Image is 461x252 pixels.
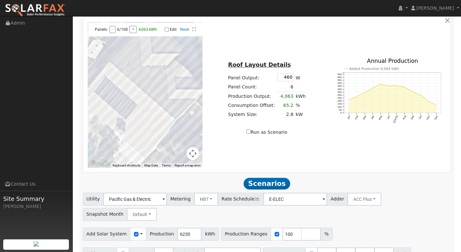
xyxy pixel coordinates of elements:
[356,96,357,97] circle: onclick=""
[83,208,127,221] span: Snapshot Month
[327,193,348,206] span: Adder
[402,115,407,120] text: Aug
[221,228,271,241] span: Production Ranges
[372,87,373,88] circle: onclick=""
[393,115,399,123] text: [DATE]
[276,101,294,110] td: 65.2
[420,94,421,95] circle: onclick=""
[194,193,218,206] button: NBT
[378,115,383,120] text: May
[228,62,291,68] u: Roof Layout Details
[170,27,177,32] label: Edit
[434,115,438,120] text: Dec
[186,147,199,160] button: Map camera controls
[167,193,194,206] span: Metering
[89,159,111,168] a: Open this area in Google Maps (opens a new window)
[340,111,342,114] text: 0
[426,115,431,120] text: Nov
[109,26,115,33] button: -
[227,101,276,110] td: Consumption Offset:
[83,228,131,241] span: Add Solar System
[103,193,167,206] input: Select a Utility
[294,92,307,101] td: kWh
[321,228,332,241] span: %
[396,85,397,86] circle: onclick=""
[162,164,171,167] a: Terms (opens in new tab)
[227,72,276,82] td: Panel Output:
[294,101,307,110] td: %
[354,115,359,120] text: Feb
[227,82,276,92] td: Panel Count:
[218,193,264,206] span: Rate Schedule
[346,115,351,120] text: Jan
[436,105,437,106] circle: onclick=""
[337,102,342,105] text: 150
[348,100,349,101] circle: onclick=""
[412,91,413,92] circle: onclick=""
[347,193,381,206] button: ACC Plus
[404,86,405,87] circle: onclick=""
[337,82,342,85] text: 500
[95,27,108,32] span: Panels:
[337,87,342,90] text: 400
[192,27,196,32] a: Full Screen
[362,115,367,120] text: Mar
[117,27,128,32] span: 6/108
[244,178,290,189] span: Scenarios
[34,241,39,246] img: retrieve
[337,76,342,79] text: 600
[247,129,287,136] label: Run as Scenario
[180,27,189,32] a: Reset
[386,115,391,120] text: Jun
[294,72,307,82] td: W
[370,115,375,120] text: Apr
[129,26,137,33] button: +
[416,6,454,11] span: [PERSON_NAME]
[276,82,294,92] td: 6
[201,228,219,241] span: kWh
[339,109,342,111] text: 50
[337,73,342,76] text: 650
[337,99,342,102] text: 200
[3,194,69,203] span: Site Summary
[337,97,342,99] text: 250
[227,110,276,119] td: System Size:
[89,159,111,168] img: Google
[367,58,418,64] text: Annual Production
[83,193,104,206] span: Utility
[247,130,251,134] input: Run as Scenario
[5,4,66,17] img: SolarFax
[349,66,399,71] text: Added Production 4,064 kWh
[294,110,307,119] td: kW
[410,115,415,120] text: Sep
[337,85,342,87] text: 450
[175,164,201,167] a: Report a map error
[144,163,158,168] button: Map Data
[428,100,429,101] circle: onclick=""
[138,27,157,32] span: 4,063 kWh
[3,203,69,210] div: [PERSON_NAME]
[227,92,276,101] td: Production Output:
[113,163,140,168] button: Keyboard shortcuts
[337,79,342,82] text: 550
[388,86,389,86] circle: onclick=""
[276,92,294,101] td: 4,063
[337,94,342,97] text: 300
[337,105,342,108] text: 100
[127,208,157,221] button: Default
[337,91,342,94] text: 350
[146,228,178,241] span: Production
[418,115,423,120] text: Oct
[263,193,327,206] input: Select a Rate Schedule
[276,110,294,119] td: 2.8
